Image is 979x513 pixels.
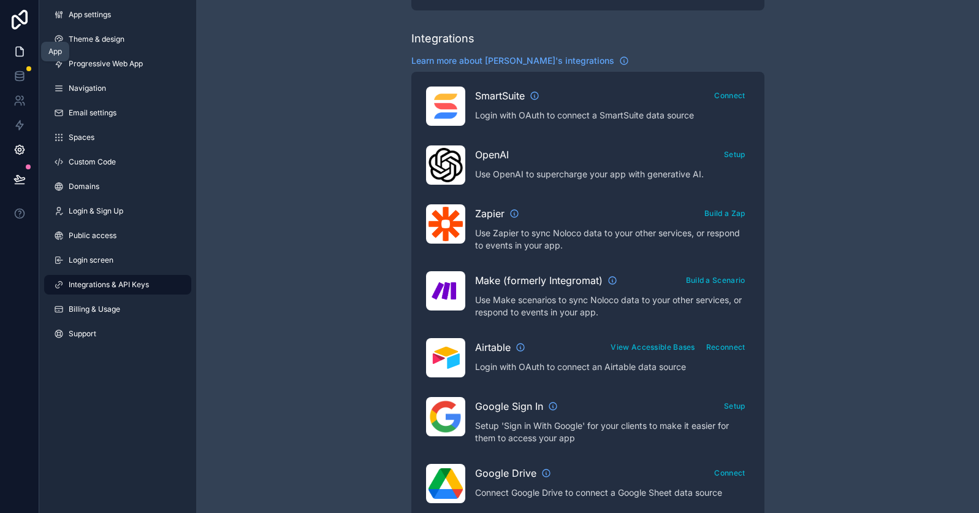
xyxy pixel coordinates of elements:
span: Billing & Usage [69,304,120,314]
span: Domains [69,182,99,191]
a: Email settings [44,103,191,123]
span: Google Sign In [475,399,543,414]
a: Spaces [44,128,191,147]
a: Build a Scenario [682,273,750,285]
a: Reconnect [702,340,750,352]
img: Google Drive [429,468,463,499]
a: Billing & Usage [44,299,191,319]
span: Zapier [475,206,505,221]
p: Login with OAuth to connect a SmartSuite data source [475,109,750,121]
img: SmartSuite [429,89,463,123]
span: Google Drive [475,466,536,480]
span: Support [69,329,96,339]
a: Connect [710,466,749,478]
a: Progressive Web App [44,54,191,74]
span: Email settings [69,108,116,118]
span: Theme & design [69,34,124,44]
span: Airtable [475,340,511,355]
div: App [48,47,62,56]
img: Make (formerly Integromat) [429,274,463,308]
span: Progressive Web App [69,59,143,69]
a: Support [44,324,191,344]
img: Zapier [429,207,463,241]
p: Login with OAuth to connect an Airtable data source [475,361,750,373]
span: Learn more about [PERSON_NAME]'s integrations [411,55,614,67]
img: Airtable [429,347,463,369]
button: Setup [720,145,750,163]
a: Setup [720,399,750,411]
img: OpenAI [429,148,463,182]
img: Google Sign In [429,399,463,434]
a: App settings [44,5,191,25]
button: View Accessible Bases [606,338,699,356]
span: Spaces [69,133,94,142]
a: Domains [44,177,191,196]
p: Use Zapier to sync Noloco data to your other services, or respond to events in your app. [475,227,750,252]
span: Custom Code [69,157,116,167]
a: Learn more about [PERSON_NAME]'s integrations [411,55,629,67]
span: Login screen [69,255,113,265]
a: Build a Zap [700,206,749,218]
span: Login & Sign Up [69,206,123,216]
div: Integrations [411,30,474,47]
p: Use Make scenarios to sync Noloco data to your other services, or respond to events in your app. [475,294,750,318]
button: Build a Scenario [682,271,750,289]
a: Setup [720,147,750,160]
p: Setup 'Sign in With Google' for your clients to make it easier for them to access your app [475,420,750,444]
a: Custom Code [44,152,191,172]
span: Navigation [69,83,106,93]
p: Connect Google Drive to connect a Google Sheet data source [475,487,750,499]
a: Login screen [44,250,191,270]
a: View Accessible Bases [606,340,699,352]
button: Connect [710,87,749,104]
button: Connect [710,464,749,482]
span: Integrations & API Keys [69,280,149,290]
button: Reconnect [702,338,750,356]
p: Use OpenAI to supercharge your app with generative AI. [475,168,750,180]
span: Public access [69,231,116,241]
span: App settings [69,10,111,20]
button: Setup [720,397,750,415]
a: Navigation [44,79,191,98]
a: Public access [44,226,191,245]
a: Integrations & API Keys [44,275,191,295]
a: Login & Sign Up [44,201,191,221]
a: Connect [710,88,749,101]
span: OpenAI [475,147,509,162]
button: Build a Zap [700,204,749,222]
a: Theme & design [44,29,191,49]
span: SmartSuite [475,88,525,103]
span: Make (formerly Integromat) [475,273,603,288]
